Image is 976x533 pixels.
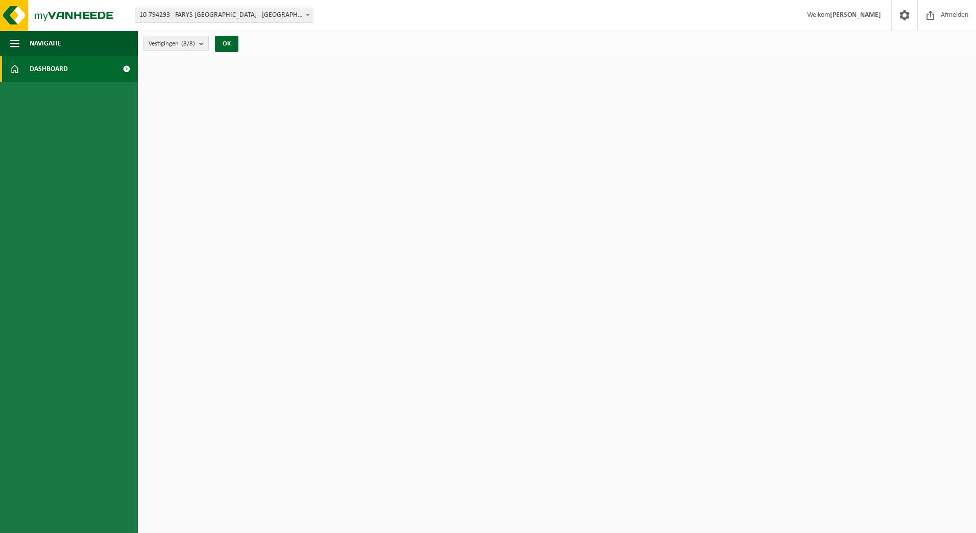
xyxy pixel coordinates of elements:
strong: [PERSON_NAME] [830,11,881,19]
button: OK [215,36,238,52]
span: 10-794293 - FARYS-ASSE - ASSE [135,8,313,22]
count: (8/8) [181,40,195,47]
span: Navigatie [30,31,61,56]
span: 10-794293 - FARYS-ASSE - ASSE [135,8,313,23]
span: Vestigingen [149,36,195,52]
button: Vestigingen(8/8) [143,36,209,51]
span: Dashboard [30,56,68,82]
